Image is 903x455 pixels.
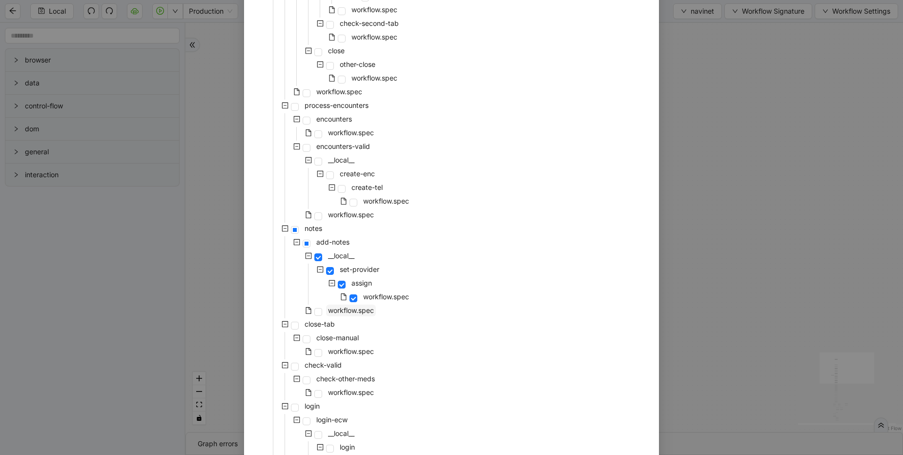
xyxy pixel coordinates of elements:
[340,60,375,68] span: other-close
[314,332,361,344] span: close-manual
[328,75,335,82] span: file
[314,113,354,125] span: encounters
[361,195,411,207] span: workflow.spec
[303,359,344,371] span: check-valid
[305,129,312,136] span: file
[340,443,355,451] span: login
[328,306,374,314] span: workflow.spec
[303,400,322,412] span: login
[314,141,372,152] span: encounters-valid
[282,225,288,232] span: minus-square
[282,321,288,328] span: minus-square
[328,251,354,260] span: __local__
[328,34,335,41] span: file
[328,6,335,13] span: file
[338,59,377,70] span: other-close
[326,428,356,439] span: __local__
[303,100,370,111] span: process-encounters
[316,115,352,123] span: encounters
[328,429,354,437] span: __local__
[328,156,354,164] span: __local__
[314,373,377,385] span: check-other-meds
[326,387,376,398] span: workflow.spec
[293,239,300,246] span: minus-square
[328,388,374,396] span: workflow.spec
[349,31,399,43] span: workflow.spec
[351,183,383,191] span: create-tel
[305,402,320,410] span: login
[317,20,324,27] span: minus-square
[340,293,347,300] span: file
[326,346,376,357] span: workflow.spec
[305,361,342,369] span: check-valid
[328,128,374,137] span: workflow.spec
[317,444,324,451] span: minus-square
[349,182,385,193] span: create-tel
[340,198,347,205] span: file
[349,277,374,289] span: assign
[303,318,337,330] span: close-tab
[316,142,370,150] span: encounters-valid
[338,441,357,453] span: login
[317,61,324,68] span: minus-square
[293,88,300,95] span: file
[316,415,348,424] span: login-ecw
[351,33,397,41] span: workflow.spec
[326,250,356,262] span: __local__
[316,238,349,246] span: add-notes
[326,209,376,221] span: workflow.spec
[305,389,312,396] span: file
[340,19,399,27] span: check-second-tab
[351,5,397,14] span: workflow.spec
[349,72,399,84] span: workflow.spec
[338,168,377,180] span: create-enc
[326,154,356,166] span: __local__
[328,347,374,355] span: workflow.spec
[340,169,375,178] span: create-enc
[351,74,397,82] span: workflow.spec
[293,375,300,382] span: minus-square
[326,127,376,139] span: workflow.spec
[328,184,335,191] span: minus-square
[305,430,312,437] span: minus-square
[338,264,381,275] span: set-provider
[293,416,300,423] span: minus-square
[303,223,324,234] span: notes
[328,210,374,219] span: workflow.spec
[293,334,300,341] span: minus-square
[305,224,322,232] span: notes
[317,170,324,177] span: minus-square
[363,292,409,301] span: workflow.spec
[338,18,401,29] span: check-second-tab
[293,143,300,150] span: minus-square
[314,414,349,426] span: login-ecw
[282,362,288,369] span: minus-square
[305,252,312,259] span: minus-square
[363,197,409,205] span: workflow.spec
[282,102,288,109] span: minus-square
[351,279,372,287] span: assign
[349,4,399,16] span: workflow.spec
[328,46,345,55] span: close
[326,45,347,57] span: close
[305,307,312,314] span: file
[316,87,362,96] span: workflow.spec
[305,47,312,54] span: minus-square
[317,266,324,273] span: minus-square
[316,333,359,342] span: close-manual
[293,116,300,123] span: minus-square
[328,280,335,287] span: minus-square
[305,101,369,109] span: process-encounters
[314,86,364,98] span: workflow.spec
[314,236,351,248] span: add-notes
[305,320,335,328] span: close-tab
[316,374,375,383] span: check-other-meds
[282,403,288,410] span: minus-square
[361,291,411,303] span: workflow.spec
[305,211,312,218] span: file
[340,265,379,273] span: set-provider
[305,348,312,355] span: file
[305,157,312,164] span: minus-square
[326,305,376,316] span: workflow.spec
